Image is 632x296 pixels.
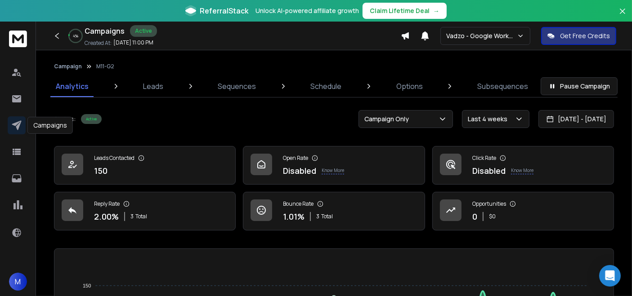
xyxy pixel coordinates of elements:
h1: Campaigns [85,26,125,36]
p: Opportunities [472,200,506,208]
button: M [9,273,27,291]
div: Active [130,25,157,37]
p: $ 0 [489,213,496,220]
p: Bounce Rate [283,200,314,208]
a: Opportunities0$0 [432,192,614,230]
a: Bounce Rate1.01%3Total [243,192,425,230]
p: Last 4 weeks [468,115,511,124]
div: Active [81,114,102,124]
p: [DATE] 11:00 PM [113,39,153,46]
p: Unlock AI-powered affiliate growth [255,6,359,15]
p: Vadzo - Google Workspace [446,31,517,40]
p: Status: [54,115,76,124]
p: Schedule [311,81,342,92]
p: Know More [511,167,533,174]
span: Total [321,213,333,220]
p: Get Free Credits [560,31,610,40]
button: Close banner [617,5,628,27]
p: Know More [322,167,344,174]
p: Options [396,81,423,92]
p: Leads [143,81,163,92]
p: Campaign Only [364,115,412,124]
button: Get Free Credits [541,27,616,45]
span: 3 [130,213,134,220]
p: Disabled [283,164,316,177]
span: ReferralStack [200,5,248,16]
p: Click Rate [472,155,496,162]
a: Options [391,75,428,97]
p: Sequences [218,81,256,92]
span: Total [135,213,147,220]
a: Analytics [50,75,94,97]
div: Open Intercom Messenger [599,265,621,287]
div: Campaigns [27,117,73,134]
p: Analytics [56,81,89,92]
a: Sequences [212,75,261,97]
p: 0 [472,210,477,223]
p: Leads Contacted [94,155,134,162]
span: → [433,6,439,15]
p: Disabled [472,164,506,177]
p: 2.00 % [94,210,119,223]
button: Claim Lifetime Deal→ [363,3,447,19]
tspan: 150 [83,283,91,288]
p: 1.01 % [283,210,305,223]
a: Schedule [305,75,347,97]
p: Created At: [85,40,112,47]
a: Leads Contacted150 [54,146,236,185]
a: Subsequences [472,75,533,97]
a: Leads [138,75,169,97]
a: Click RateDisabledKnow More [432,146,614,185]
button: Pause Campaign [541,77,618,95]
p: M11-G2 [96,63,114,70]
a: Open RateDisabledKnow More [243,146,425,185]
p: Reply Rate [94,200,120,208]
p: Open Rate [283,155,308,162]
span: 3 [316,213,319,220]
button: [DATE] - [DATE] [538,110,614,128]
a: Reply Rate2.00%3Total [54,192,236,230]
p: Subsequences [477,81,528,92]
button: Campaign [54,63,82,70]
p: 150 [94,164,108,177]
p: 4 % [73,33,78,39]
